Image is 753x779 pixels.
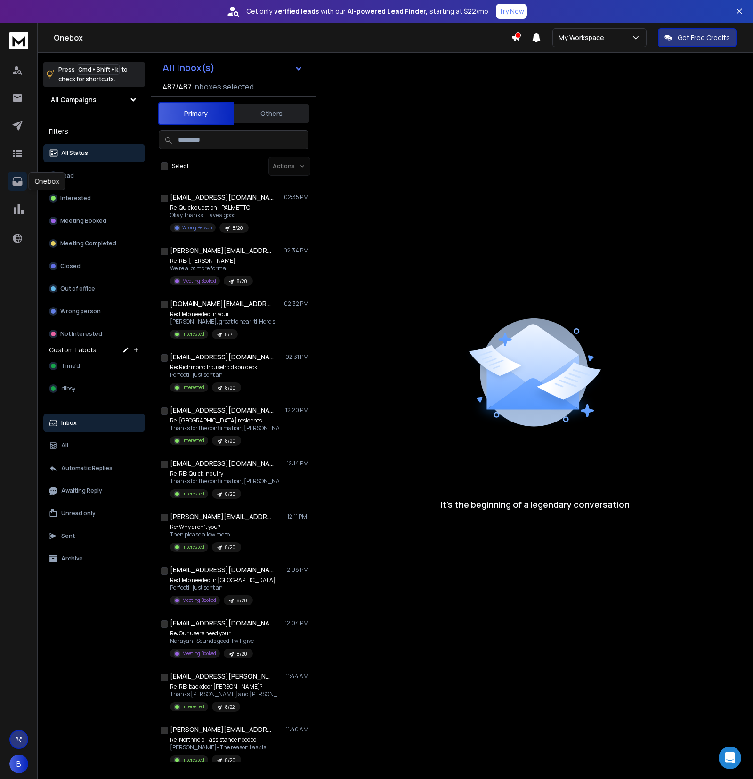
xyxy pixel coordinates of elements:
[284,194,308,201] p: 02:35 PM
[170,371,257,379] p: Perfect! I just sent an
[170,637,254,645] p: Narayan- Sounds good. I will give
[43,90,145,109] button: All Campaigns
[225,491,235,498] p: 8/20
[61,532,75,540] p: Sent
[61,464,113,472] p: Automatic Replies
[43,325,145,343] button: Not Interested
[170,424,283,432] p: Thanks for the confirmation, [PERSON_NAME].
[170,265,253,272] p: We're a lot more formal
[43,527,145,545] button: Sent
[170,584,275,592] p: Perfect! I just sent an
[233,225,243,232] p: 8/20
[237,650,247,657] p: 8/20
[61,419,77,427] p: Inbox
[61,487,102,495] p: Awaiting Reply
[559,33,608,42] p: My Workspace
[170,478,283,485] p: Thanks for the confirmation, [PERSON_NAME]. The
[43,279,145,298] button: Out of office
[170,211,250,219] p: Okay, thanks. Have a good
[43,459,145,478] button: Automatic Replies
[155,58,310,77] button: All Inbox(s)
[286,673,308,680] p: 11:44 AM
[43,144,145,162] button: All Status
[678,33,730,42] p: Get Free Credits
[43,125,145,138] h3: Filters
[286,726,308,733] p: 11:40 AM
[182,331,204,338] p: Interested
[182,756,204,763] p: Interested
[60,330,102,338] p: Not Interested
[170,618,274,628] h1: [EMAIL_ADDRESS][DOMAIN_NAME]
[182,544,204,551] p: Interested
[170,531,241,538] p: Then please allow me to
[170,683,283,690] p: Re: RE: backdoor [PERSON_NAME]?
[170,246,274,255] h1: [PERSON_NAME][EMAIL_ADDRESS][PERSON_NAME][DOMAIN_NAME]
[43,211,145,230] button: Meeting Booked
[234,103,309,124] button: Others
[285,619,308,627] p: 12:04 PM
[51,95,97,105] h1: All Campaigns
[170,204,250,211] p: Re: Quick question - PALMETTO
[237,597,247,604] p: 8/20
[162,63,215,73] h1: All Inbox(s)
[60,240,116,247] p: Meeting Completed
[182,703,204,710] p: Interested
[170,512,274,521] h1: [PERSON_NAME][EMAIL_ADDRESS][DOMAIN_NAME]
[61,385,75,392] span: dibsy
[43,436,145,455] button: All
[170,193,274,202] h1: [EMAIL_ADDRESS][DOMAIN_NAME]
[172,162,189,170] label: Select
[170,318,275,325] p: [PERSON_NAME], great to hear it! Here's
[225,384,235,391] p: 8/20
[43,257,145,276] button: Closed
[158,102,234,125] button: Primary
[182,224,212,231] p: Wrong Person
[170,576,275,584] p: Re: Help needed in [GEOGRAPHIC_DATA]
[170,744,266,751] p: [PERSON_NAME]- The reason I ask is
[9,32,28,49] img: logo
[170,352,274,362] h1: [EMAIL_ADDRESS][DOMAIN_NAME]
[29,172,65,190] div: Onebox
[43,302,145,321] button: Wrong person
[43,549,145,568] button: Archive
[43,504,145,523] button: Unread only
[170,364,257,371] p: Re: Richmond households on deck
[237,278,247,285] p: 8/20
[58,65,128,84] p: Press to check for shortcuts.
[182,277,216,284] p: Meeting Booked
[170,470,283,478] p: Re: RE: Quick inquiry -
[170,406,274,415] h1: [EMAIL_ADDRESS][DOMAIN_NAME]
[348,7,428,16] strong: AI-powered Lead Finder,
[43,357,145,375] button: Time'd
[61,510,96,517] p: Unread only
[77,64,120,75] span: Cmd + Shift + k
[54,32,511,43] h1: Onebox
[43,166,145,185] button: Lead
[170,725,274,734] h1: [PERSON_NAME][EMAIL_ADDRESS][PERSON_NAME][DOMAIN_NAME]
[225,757,235,764] p: 8/20
[225,544,235,551] p: 8/20
[283,247,308,254] p: 02:34 PM
[182,597,216,604] p: Meeting Booked
[719,747,741,769] div: Open Intercom Messenger
[170,459,274,468] h1: [EMAIL_ADDRESS][DOMAIN_NAME]
[182,384,204,391] p: Interested
[170,417,283,424] p: Re: [GEOGRAPHIC_DATA] residents
[170,310,275,318] p: Re: Help needed in your
[9,755,28,773] button: B
[170,523,241,531] p: Re: Why aren't you?
[170,299,274,308] h1: [DOMAIN_NAME][EMAIL_ADDRESS][DOMAIN_NAME]
[61,442,68,449] p: All
[225,704,235,711] p: 8/22
[170,736,266,744] p: Re: Northfield - assistance needed
[285,353,308,361] p: 02:31 PM
[274,7,319,16] strong: verified leads
[43,481,145,500] button: Awaiting Reply
[43,379,145,398] button: dibsy
[284,300,308,308] p: 02:32 PM
[43,414,145,432] button: Inbox
[60,195,91,202] p: Interested
[61,362,80,370] span: Time'd
[658,28,737,47] button: Get Free Credits
[287,513,308,520] p: 12:11 PM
